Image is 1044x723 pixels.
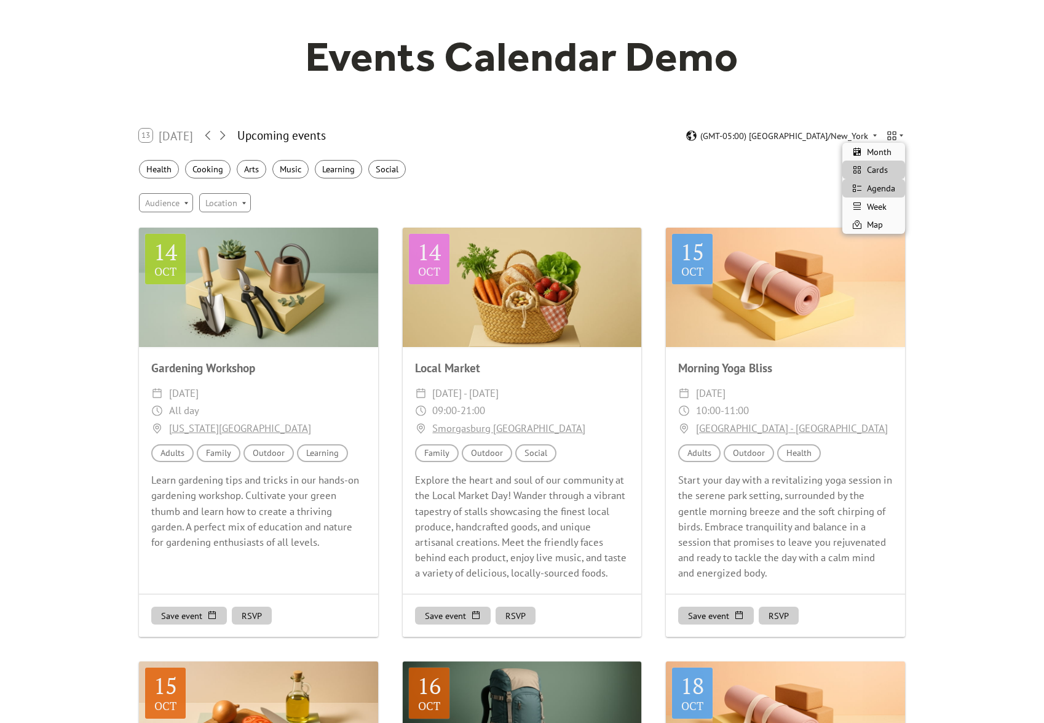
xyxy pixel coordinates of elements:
[867,182,895,195] span: Agenda
[867,200,887,214] span: Week
[867,145,892,159] span: Month
[867,163,888,177] span: Cards
[867,218,883,231] span: Map
[286,31,758,82] h1: Events Calendar Demo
